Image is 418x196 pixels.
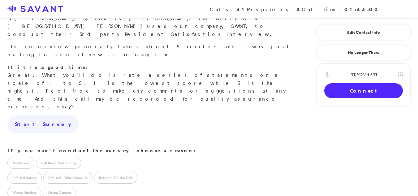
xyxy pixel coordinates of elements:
p: The interview generally takes about 5 minutes and I was just calling to see if now is an okay time. [7,43,293,59]
label: Refused - Do Not Call [94,172,137,184]
p: Hi , my name is [PERSON_NAME]. The Retreat at [GEOGRAPHIC_DATA][PERSON_NAME] uses our company, SA... [7,7,293,38]
a: No Longer There [317,45,411,60]
label: Refused Survey [7,172,42,184]
strong: 4 [296,6,302,13]
a: Start Survey [7,115,79,133]
strong: 31 [236,6,247,13]
label: Call Back - Bad Timing [36,157,81,169]
p: Great. What you'll do is rate a series of statements on a scale of 1 to 5. 1 is the lowest score ... [7,63,293,111]
label: No Answer [7,157,34,169]
a: Edit Contact Info [324,28,403,37]
strong: If you can't conduct the survey choose a reason: [7,147,196,154]
a: Connect [324,83,403,98]
span: [PERSON_NAME] [14,15,74,21]
label: Refused - Didn't Know Us [43,172,93,184]
strong: 01:43:00 [344,6,380,13]
strong: If it is a good time: [7,64,87,71]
